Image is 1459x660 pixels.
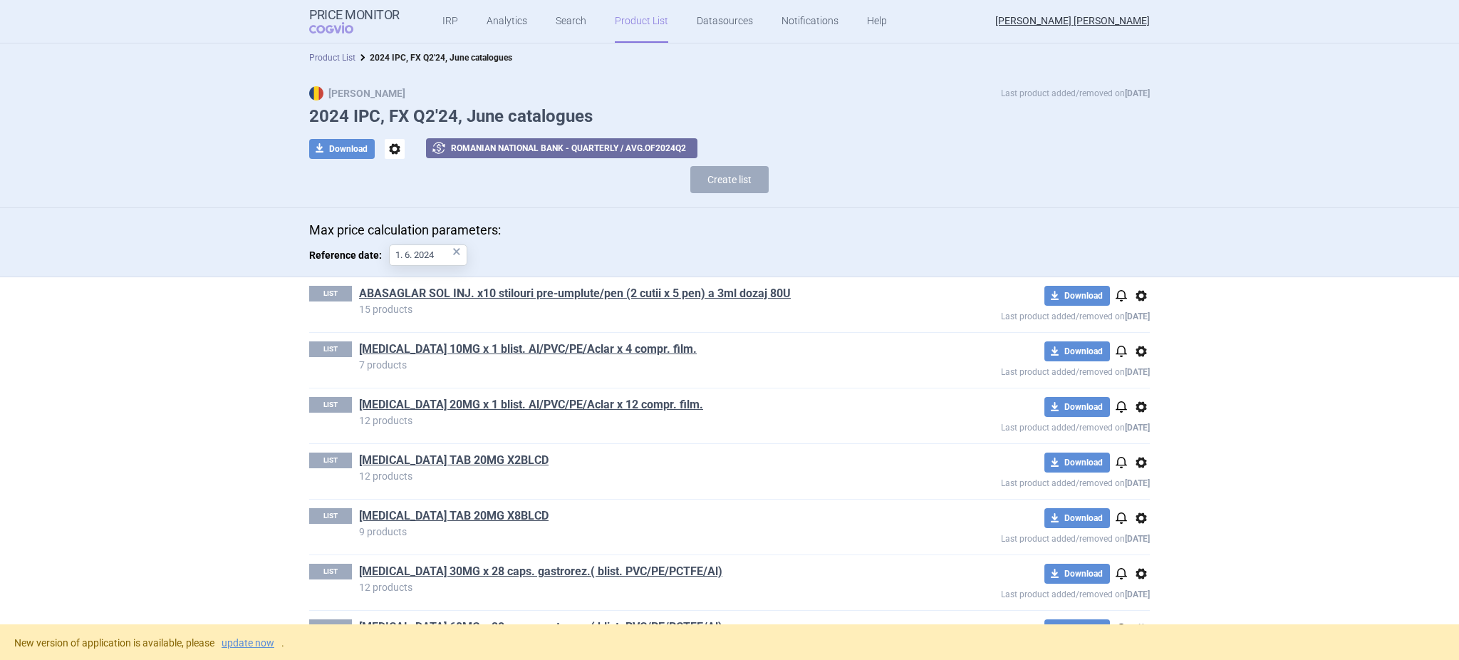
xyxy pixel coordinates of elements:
[898,361,1150,379] p: Last product added/removed on
[222,638,274,648] a: update now
[359,360,898,370] p: 7 products
[309,508,352,524] p: LIST
[1125,589,1150,599] strong: [DATE]
[1044,341,1110,361] button: Download
[359,341,697,357] a: [MEDICAL_DATA] 10MG x 1 blist. Al/PVC/PE/Aclar x 4 compr. film.
[309,397,352,413] p: LIST
[309,8,400,35] a: Price MonitorCOGVIO
[1125,311,1150,321] strong: [DATE]
[359,453,898,471] h1: CIALIS TAB 20MG X2BLCD
[359,304,898,314] p: 15 products
[1125,88,1150,98] strong: [DATE]
[898,528,1150,546] p: Last product added/removed on
[359,508,898,527] h1: CIALIS TAB 20MG X8BLCD
[309,86,323,100] img: RO
[309,341,352,357] p: LIST
[359,471,898,481] p: 12 products
[309,619,352,635] p: LIST
[359,416,898,426] p: 12 products
[359,341,898,360] h1: CIALIS 10MG x 1 blist. Al/PVC/PE/Aclar x 4 compr. film.
[309,106,1150,127] h1: 2024 IPC, FX Q2'24, June catalogues
[1044,286,1110,306] button: Download
[359,397,898,416] h1: CIALIS 20MG x 1 blist. Al/PVC/PE/Aclar x 12 compr. film.
[426,138,697,158] button: Romanian National Bank - Quarterly / avg.of2024Q2
[898,473,1150,490] p: Last product added/removed on
[359,453,549,468] a: [MEDICAL_DATA] TAB 20MG X2BLCD
[1044,453,1110,473] button: Download
[309,244,389,266] span: Reference date:
[359,564,898,582] h1: CYMBALTA 30MG x 28 caps. gastrorez.( blist. PVC/PE/PCTFE/Al)
[309,222,1150,238] p: Max price calculation parameters:
[452,244,461,259] div: ×
[359,619,722,635] a: [MEDICAL_DATA] 60MG x 28 caps. gastrorez.( blist. PVC/PE/PCTFE/Al)
[1125,423,1150,433] strong: [DATE]
[1044,564,1110,584] button: Download
[309,53,355,63] a: Product List
[898,306,1150,324] p: Last product added/removed on
[359,508,549,524] a: [MEDICAL_DATA] TAB 20MG X8BLCD
[1125,478,1150,488] strong: [DATE]
[898,584,1150,602] p: Last product added/removed on
[309,51,355,65] li: Product List
[1125,534,1150,544] strong: [DATE]
[1044,397,1110,417] button: Download
[309,453,352,468] p: LIST
[1044,619,1110,639] button: Download
[309,88,405,99] strong: [PERSON_NAME]
[1125,367,1150,377] strong: [DATE]
[309,139,375,159] button: Download
[389,244,467,266] input: Reference date:×
[359,286,791,301] a: ABASAGLAR SOL INJ. x10 stilouri pre-umplute/pen (2 cutii x 5 pen) a 3ml dozaj 80U
[1001,86,1150,100] p: Last product added/removed on
[309,8,400,22] strong: Price Monitor
[309,564,352,579] p: LIST
[359,397,703,413] a: [MEDICAL_DATA] 20MG x 1 blist. Al/PVC/PE/Aclar x 12 compr. film.
[370,53,512,63] strong: 2024 IPC, FX Q2'24, June catalogues
[359,286,898,304] h1: ABASAGLAR SOL INJ. x10 stilouri pre-umplute/pen (2 cutii x 5 pen) a 3ml dozaj 80U
[309,286,352,301] p: LIST
[355,51,512,65] li: 2024 IPC, FX Q2'24, June catalogues
[359,619,898,638] h1: CYMBALTA 60MG x 28 caps. gastrorez.( blist. PVC/PE/PCTFE/Al)
[359,582,898,592] p: 12 products
[359,564,722,579] a: [MEDICAL_DATA] 30MG x 28 caps. gastrorez.( blist. PVC/PE/PCTFE/Al)
[359,527,898,537] p: 9 products
[309,22,373,33] span: COGVIO
[14,637,284,649] span: New version of application is available, please .
[898,417,1150,435] p: Last product added/removed on
[690,166,769,193] button: Create list
[1044,508,1110,528] button: Download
